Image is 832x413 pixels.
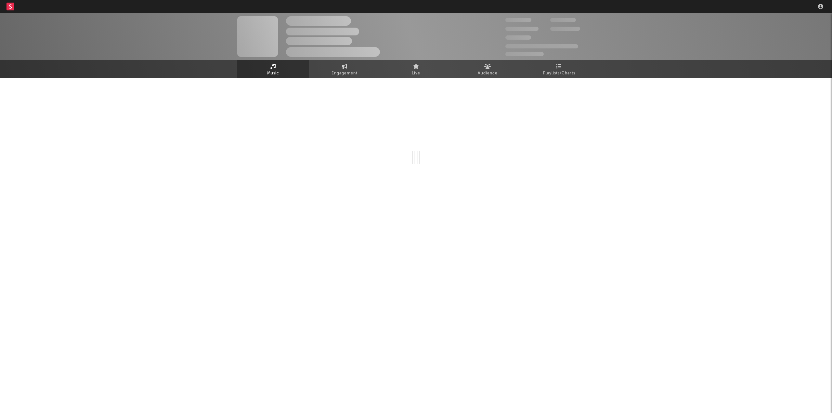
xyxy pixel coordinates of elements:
[309,60,380,78] a: Engagement
[331,70,357,77] span: Engagement
[267,70,279,77] span: Music
[523,60,595,78] a: Playlists/Charts
[505,44,578,48] span: 50,000,000 Monthly Listeners
[543,70,575,77] span: Playlists/Charts
[478,70,498,77] span: Audience
[550,27,580,31] span: 1,000,000
[505,35,531,40] span: 100,000
[505,52,544,56] span: Jump Score: 85.0
[380,60,452,78] a: Live
[550,18,576,22] span: 100,000
[452,60,523,78] a: Audience
[505,27,539,31] span: 50,000,000
[237,60,309,78] a: Music
[505,18,531,22] span: 300,000
[412,70,420,77] span: Live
